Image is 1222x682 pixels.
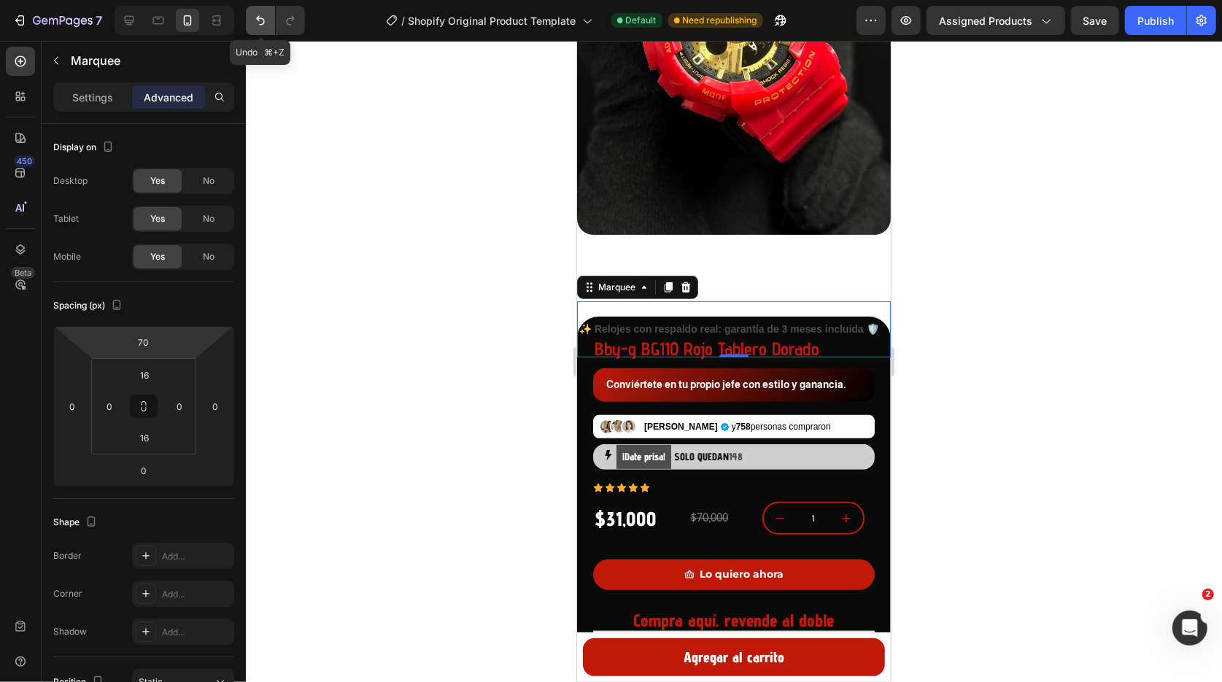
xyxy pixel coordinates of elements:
[129,460,158,481] input: 0
[53,212,79,225] div: Tablet
[14,155,35,167] div: 450
[130,427,159,449] input: 16px
[53,625,87,638] div: Shadow
[11,267,35,279] div: Beta
[683,14,757,27] span: Need republishing
[130,364,159,386] input: 16px
[577,41,891,682] iframe: Design area
[53,250,81,263] div: Mobile
[927,6,1065,35] button: Assigned Products
[53,513,100,532] div: Shape
[150,174,165,187] span: Yes
[98,395,120,417] input: 0px
[939,13,1032,28] span: Assigned Products
[53,138,117,158] div: Display on
[53,174,88,187] div: Desktop
[203,212,214,225] span: No
[96,12,102,29] p: 7
[61,395,83,417] input: 0
[169,395,190,417] input: 0px
[162,550,231,563] div: Add...
[203,250,214,263] span: No
[409,13,576,28] span: Shopify Original Product Template
[162,626,231,639] div: Add...
[1202,589,1214,600] span: 2
[1083,15,1107,27] span: Save
[6,6,109,35] button: 7
[53,587,82,600] div: Corner
[162,588,231,601] div: Add...
[1137,13,1174,28] div: Publish
[1172,611,1207,646] iframe: Intercom live chat
[204,395,226,417] input: 0
[150,250,165,263] span: Yes
[203,174,214,187] span: No
[53,549,82,562] div: Border
[150,212,165,225] span: Yes
[626,14,657,27] span: Default
[246,6,305,35] div: Undo/Redo
[1071,6,1119,35] button: Save
[1125,6,1186,35] button: Publish
[144,90,193,105] p: Advanced
[129,331,158,353] input: 70
[53,296,125,316] div: Spacing (px)
[71,52,228,69] p: Marquee
[402,13,406,28] span: /
[72,90,113,105] p: Settings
